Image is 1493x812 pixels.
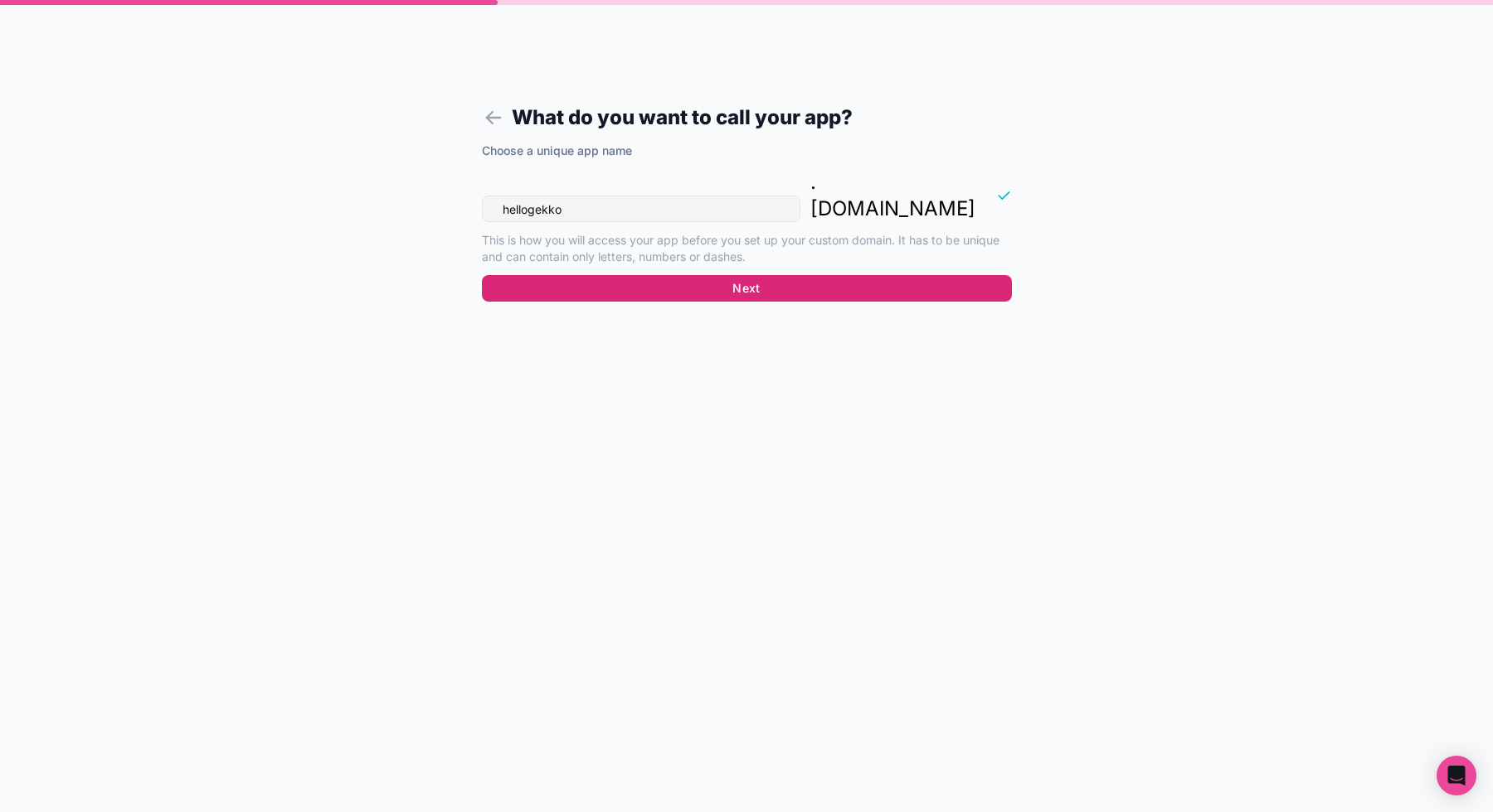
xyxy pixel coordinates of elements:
[810,169,975,222] p: . [DOMAIN_NAME]
[482,275,1012,302] button: Next
[482,103,1012,133] h1: What do you want to call your app?
[482,232,1012,265] p: This is how you will access your app before you set up your custom domain. It has to be unique an...
[482,143,632,159] label: Choose a unique app name
[1437,756,1476,795] div: Open Intercom Messenger
[482,196,800,222] input: hellogekko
